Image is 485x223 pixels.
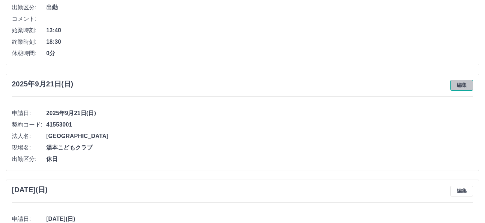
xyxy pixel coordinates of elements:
h3: [DATE](日) [12,186,48,194]
span: [GEOGRAPHIC_DATA] [46,132,473,141]
span: 始業時刻: [12,26,46,35]
span: 出勤 [46,3,473,12]
span: 出勤区分: [12,155,46,163]
span: 現場名: [12,143,46,152]
span: 18:30 [46,38,473,46]
span: 法人名: [12,132,46,141]
span: 休日 [46,155,473,163]
span: 申請日: [12,109,46,118]
span: 13:40 [46,26,473,35]
button: 編集 [450,186,473,196]
h3: 2025年9月21日(日) [12,80,73,88]
button: 編集 [450,80,473,91]
span: 湯本こどもクラブ [46,143,473,152]
span: 0分 [46,49,473,58]
span: 41553001 [46,120,473,129]
span: 終業時刻: [12,38,46,46]
span: 契約コード: [12,120,46,129]
span: 2025年9月21日(日) [46,109,473,118]
span: 休憩時間: [12,49,46,58]
span: コメント: [12,15,46,23]
span: 出勤区分: [12,3,46,12]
